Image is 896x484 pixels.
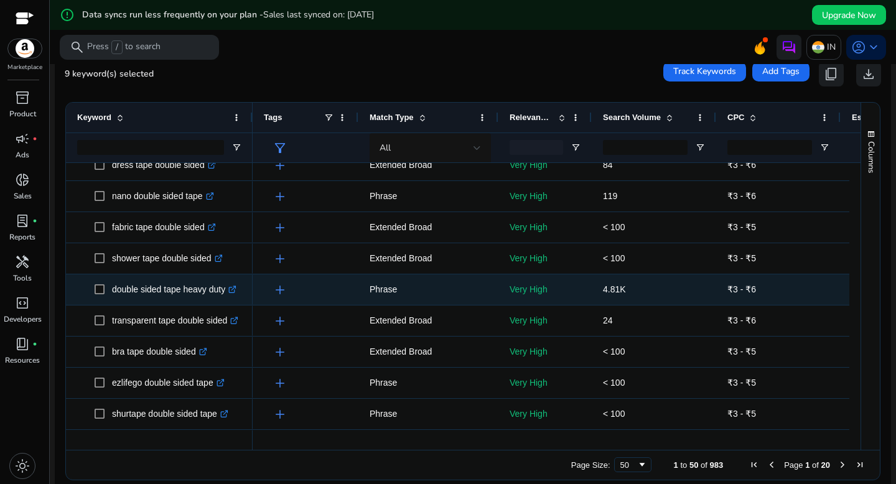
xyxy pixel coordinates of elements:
div: Previous Page [767,460,777,470]
span: add [273,345,287,360]
span: download [861,67,876,81]
span: 119 [603,191,617,201]
p: Extended Broad [370,215,487,240]
span: < 100 [603,378,625,388]
span: 20 [821,460,830,470]
p: Phrase [370,184,487,209]
span: < 100 [603,409,625,419]
span: 1 [674,460,678,470]
p: Very High [510,308,581,333]
p: Very High [510,339,581,365]
p: dress tape double sided [112,152,216,178]
span: fiber_manual_record [32,136,37,141]
p: Press to search [87,40,161,54]
p: Phrase [370,277,487,302]
span: campaign [15,131,30,146]
span: add [273,314,287,328]
span: fiber_manual_record [32,342,37,347]
span: handyman [15,254,30,269]
span: ₹3 - ₹5 [727,253,756,263]
p: Extended Broad [370,246,487,271]
span: Search Volume [603,113,661,122]
button: Open Filter Menu [695,142,705,152]
span: Upgrade Now [822,9,876,22]
button: Open Filter Menu [819,142,829,152]
p: double sided tape for clothes [112,432,235,458]
span: ₹3 - ₹5 [727,409,756,419]
button: Track Keywords [663,62,746,81]
p: ezlifego double sided tape [112,370,225,396]
span: 1 [805,460,810,470]
button: download [856,62,881,86]
p: shower tape double sided [112,246,223,271]
input: CPC Filter Input [727,140,812,155]
button: Open Filter Menu [571,142,581,152]
span: / [111,40,123,54]
p: Phrase [370,432,487,458]
p: Very High [510,184,581,209]
p: fabric tape double sided [112,215,216,240]
span: Relevance Score [510,113,553,122]
div: Page Size [614,457,651,472]
p: Sales [14,190,32,202]
span: 9 keyword(s) selected [65,68,154,80]
button: Open Filter Menu [231,142,241,152]
p: Very High [510,432,581,458]
span: 4.81K [603,284,626,294]
span: ₹3 - ₹6 [727,284,756,294]
span: < 100 [603,253,625,263]
p: Very High [510,246,581,271]
span: to [680,460,687,470]
span: account_circle [851,40,866,55]
p: Very High [510,215,581,240]
p: Phrase [370,401,487,427]
p: Developers [4,314,42,325]
span: Match Type [370,113,414,122]
img: in.svg [812,41,824,54]
span: code_blocks [15,296,30,310]
span: add [273,220,287,235]
span: Add Tags [762,65,800,78]
span: ₹3 - ₹6 [727,315,756,325]
div: Next Page [838,460,847,470]
p: Very High [510,370,581,396]
p: Very High [510,277,581,302]
span: add [273,376,287,391]
button: Upgrade Now [812,5,886,25]
span: add [273,282,287,297]
span: < 100 [603,347,625,356]
input: Keyword Filter Input [77,140,224,155]
p: Marketplace [7,63,42,72]
p: bra tape double sided [112,339,207,365]
span: of [701,460,707,470]
span: light_mode [15,458,30,473]
span: 983 [710,460,724,470]
span: Keyword [77,113,111,122]
span: Columns [866,141,877,173]
span: ₹3 - ₹6 [727,160,756,170]
span: ₹3 - ₹5 [727,222,756,232]
span: fiber_manual_record [32,218,37,223]
mat-icon: error_outline [60,7,75,22]
div: Page Size: [571,460,610,470]
p: Very High [510,401,581,427]
h5: Data syncs run less frequently on your plan - [82,10,374,21]
span: ₹3 - ₹5 [727,378,756,388]
span: add [273,251,287,266]
span: inventory_2 [15,90,30,105]
span: 84 [603,160,613,170]
span: search [70,40,85,55]
span: filter_alt [273,141,287,156]
span: All [380,142,391,154]
span: ₹3 - ₹5 [727,347,756,356]
span: 24 [603,315,613,325]
p: double sided tape heavy duty [112,277,236,302]
p: IN [827,36,836,58]
span: CPC [727,113,744,122]
p: nano double sided tape [112,184,214,209]
img: amazon.svg [8,39,42,58]
span: add [273,407,287,422]
p: shurtape double sided tape [112,401,228,427]
span: book_4 [15,337,30,351]
div: Last Page [855,460,865,470]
